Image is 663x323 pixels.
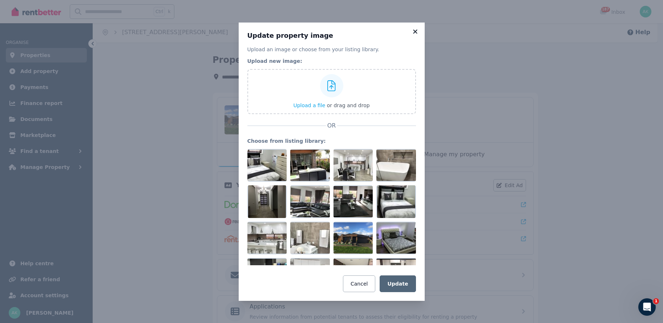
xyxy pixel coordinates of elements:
[326,121,337,130] span: OR
[247,46,416,53] p: Upload an image or choose from your listing library.
[653,298,659,304] span: 1
[247,31,416,40] h3: Update property image
[293,102,325,108] span: Upload a file
[327,102,370,108] span: or drag and drop
[343,275,375,292] button: Cancel
[638,298,656,316] iframe: Intercom live chat
[380,275,416,292] button: Update
[247,137,416,145] legend: Choose from listing library:
[247,57,416,65] legend: Upload new image:
[293,102,369,109] button: Upload a file or drag and drop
